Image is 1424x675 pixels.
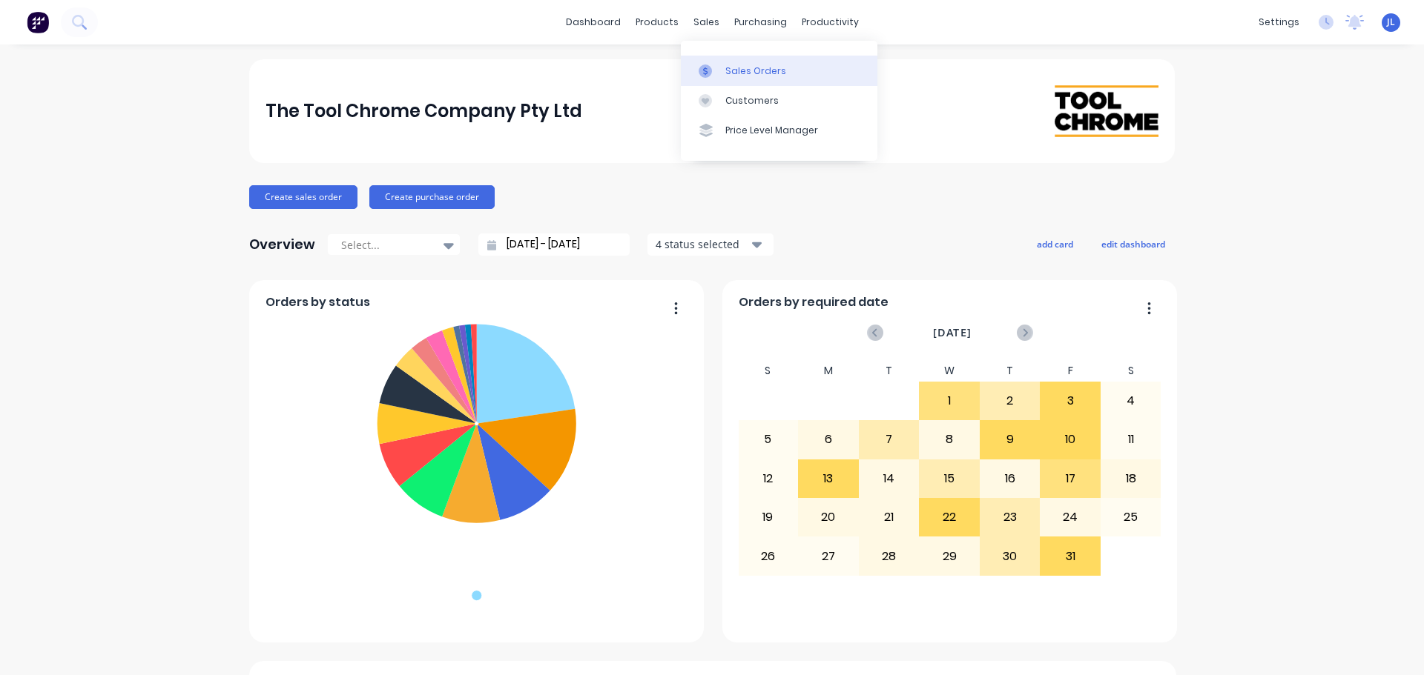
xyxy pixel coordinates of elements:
div: 14 [860,460,919,497]
div: 2 [980,382,1040,419]
div: Customers [725,94,779,107]
div: F [1040,360,1101,382]
div: 30 [980,537,1040,574]
div: Price Level Manager [725,124,818,137]
div: 31 [1041,537,1100,574]
div: M [798,360,859,382]
div: 5 [739,421,798,458]
div: 7 [860,421,919,458]
div: 12 [739,460,798,497]
div: 4 status selected [656,236,749,252]
div: 28 [860,537,919,574]
div: S [738,360,799,382]
button: edit dashboard [1092,234,1175,253]
div: products [628,11,686,33]
div: 19 [739,499,798,536]
div: 29 [920,537,979,574]
button: 4 status selected [647,233,774,256]
div: 13 [799,460,858,497]
div: productivity [794,11,866,33]
div: 4 [1101,382,1161,419]
div: 15 [920,460,979,497]
div: 22 [920,499,979,536]
div: 23 [980,499,1040,536]
div: 26 [739,537,798,574]
div: T [859,360,920,382]
a: Customers [681,86,877,116]
button: Create sales order [249,185,357,209]
div: 8 [920,421,979,458]
span: Orders by status [266,293,370,311]
div: sales [686,11,727,33]
a: Price Level Manager [681,116,877,145]
div: 10 [1041,421,1100,458]
div: T [980,360,1041,382]
img: The Tool Chrome Company Pty Ltd [1055,85,1158,137]
div: 20 [799,499,858,536]
div: Sales Orders [725,64,786,78]
img: Factory [27,11,49,33]
div: 24 [1041,499,1100,536]
div: 27 [799,537,858,574]
a: Sales Orders [681,56,877,85]
div: 9 [980,421,1040,458]
div: 1 [920,382,979,419]
div: S [1101,360,1161,382]
div: W [919,360,980,382]
div: 21 [860,499,919,536]
div: 18 [1101,460,1161,497]
div: 16 [980,460,1040,497]
div: 17 [1041,460,1100,497]
div: 3 [1041,382,1100,419]
div: purchasing [727,11,794,33]
span: [DATE] [933,325,972,341]
button: Create purchase order [369,185,495,209]
div: 11 [1101,421,1161,458]
div: 6 [799,421,858,458]
div: Overview [249,230,315,259]
span: Orders by required date [739,293,889,311]
a: dashboard [558,11,628,33]
span: JL [1387,16,1395,29]
div: The Tool Chrome Company Pty Ltd [266,96,582,126]
div: 25 [1101,499,1161,536]
button: add card [1027,234,1083,253]
div: settings [1251,11,1307,33]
